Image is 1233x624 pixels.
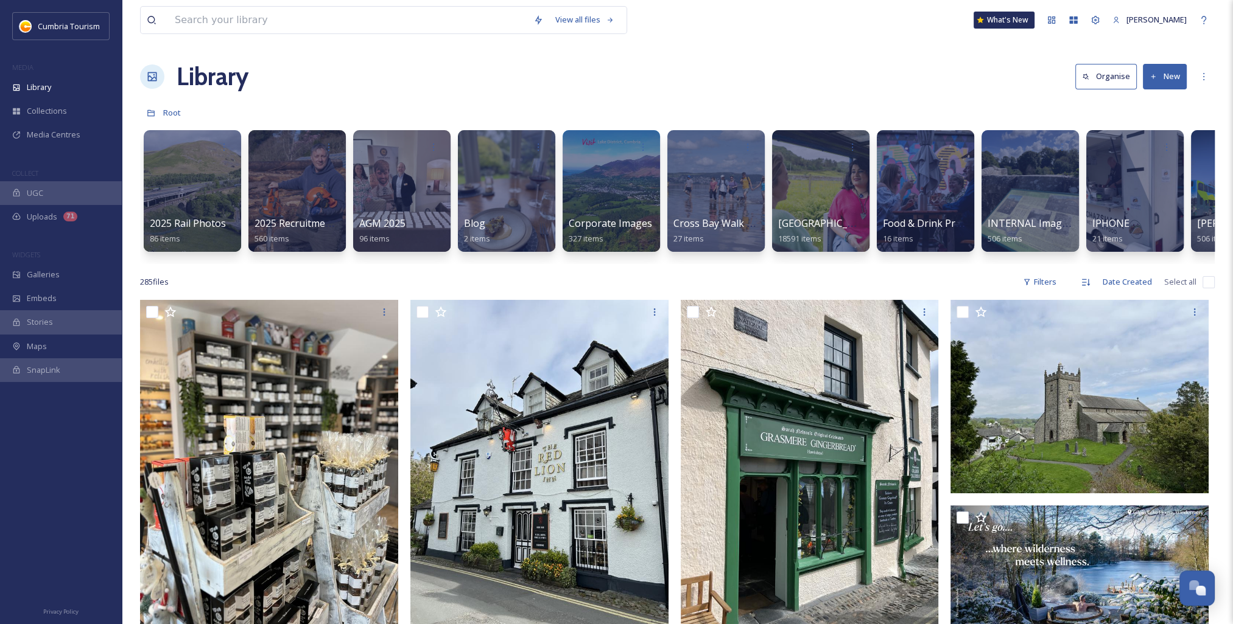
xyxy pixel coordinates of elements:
[988,217,1077,230] span: INTERNAL Imagery
[569,217,652,230] span: Corporate Images
[1106,8,1193,32] a: [PERSON_NAME]
[27,211,57,223] span: Uploads
[255,218,421,244] a: 2025 Recruitment - [PERSON_NAME]560 items
[255,233,289,244] span: 560 items
[1126,14,1187,25] span: [PERSON_NAME]
[150,217,226,230] span: 2025 Rail Photos
[19,20,32,32] img: images.jpg
[1017,270,1063,294] div: Filters
[464,218,490,244] a: Blog2 items
[163,107,181,118] span: Root
[27,364,60,376] span: SnapLink
[169,7,527,33] input: Search your library
[464,217,485,230] span: Blog
[883,233,913,244] span: 16 items
[359,233,390,244] span: 96 items
[673,233,704,244] span: 27 items
[359,218,406,244] a: AGM 202596 items
[163,105,181,120] a: Root
[27,269,60,280] span: Galleries
[1179,570,1215,606] button: Open Chat
[883,218,977,244] a: Food & Drink Project16 items
[778,217,876,230] span: [GEOGRAPHIC_DATA]
[12,63,33,72] span: MEDIA
[974,12,1035,29] a: What's New
[1092,218,1129,244] a: IPHONE21 items
[359,217,406,230] span: AGM 2025
[27,187,43,199] span: UGC
[27,81,51,93] span: Library
[1097,270,1158,294] div: Date Created
[12,168,38,178] span: COLLECT
[673,218,768,244] a: Cross Bay Walk 202427 items
[43,608,79,615] span: Privacy Policy
[549,8,620,32] a: View all files
[883,217,977,230] span: Food & Drink Project
[778,233,821,244] span: 18591 items
[27,293,57,304] span: Embeds
[778,218,876,244] a: [GEOGRAPHIC_DATA]18591 items
[38,21,100,32] span: Cumbria Tourism
[950,300,1209,493] img: Hawkshead - church.JPG
[569,233,603,244] span: 327 items
[150,233,180,244] span: 86 items
[1143,64,1187,89] button: New
[1197,233,1232,244] span: 506 items
[988,218,1077,244] a: INTERNAL Imagery506 items
[63,212,77,221] div: 71
[27,105,67,117] span: Collections
[988,233,1022,244] span: 506 items
[1164,276,1196,288] span: Select all
[673,217,768,230] span: Cross Bay Walk 2024
[27,129,80,140] span: Media Centres
[255,217,421,230] span: 2025 Recruitment - [PERSON_NAME]
[177,58,248,95] a: Library
[27,316,53,328] span: Stories
[27,341,47,352] span: Maps
[1075,64,1137,89] button: Organise
[150,218,226,244] a: 2025 Rail Photos86 items
[464,233,490,244] span: 2 items
[12,250,40,259] span: WIDGETS
[140,276,169,288] span: 285 file s
[1075,64,1143,89] a: Organise
[569,218,652,244] a: Corporate Images327 items
[1092,233,1123,244] span: 21 items
[1092,217,1129,230] span: IPHONE
[43,603,79,618] a: Privacy Policy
